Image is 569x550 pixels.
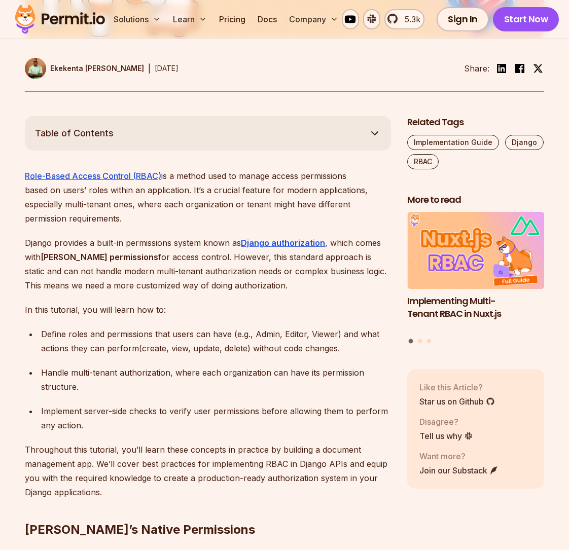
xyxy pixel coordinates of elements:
button: Go to slide 1 [409,339,413,344]
h2: Related Tags [407,116,544,129]
button: Solutions [110,9,165,29]
a: Role-Based Access Control (RBAC) [25,171,161,181]
a: Start Now [493,7,559,31]
a: Implementation Guide [407,135,499,150]
a: 5.3k [384,9,424,29]
a: RBAC [407,154,439,169]
p: Django provides a built-in permissions system known as , which comes with for access control. How... [25,236,391,292]
div: Posts [407,212,544,345]
button: Go to slide 2 [418,339,422,343]
span: Table of Contents [35,126,114,140]
a: Docs [254,9,281,29]
a: Star us on Github [419,395,495,408]
a: Django authorization [241,238,325,248]
p: is a method used to manage access permissions based on users’ roles within an application. It’s a... [25,169,391,226]
button: Go to slide 3 [427,339,431,343]
img: linkedin [495,62,508,75]
p: In this tutorial, you will learn how to: [25,303,391,317]
img: Ekekenta Clinton [25,58,46,79]
a: Join our Substack [419,464,499,476]
h2: More to read [407,194,544,206]
a: Pricing [215,9,250,29]
li: 1 of 3 [407,212,544,333]
p: Disagree? [419,416,473,428]
h3: Implementing Multi-Tenant RBAC in Nuxt.js [407,295,544,320]
button: Table of Contents [25,116,391,151]
p: Throughout this tutorial, you’ll learn these concepts in practice by building a document manageme... [25,443,391,499]
img: facebook [514,62,526,75]
a: Sign In [437,7,489,31]
div: Implement server-side checks to verify user permissions before allowing them to perform any action. [41,404,391,432]
time: [DATE] [155,64,179,72]
img: Implementing Multi-Tenant RBAC in Nuxt.js [407,212,544,289]
li: Share: [464,62,489,75]
span: 5.3k [399,13,420,25]
img: twitter [533,63,543,74]
a: Tell us why [419,430,473,442]
div: | [148,62,151,75]
button: Learn [169,9,211,29]
p: Want more? [419,450,499,462]
div: Handle multi-tenant authorization, where each organization can have its permission structure. [41,365,391,394]
a: Django [505,135,544,150]
strong: [PERSON_NAME] permissions [41,252,158,262]
a: Implementing Multi-Tenant RBAC in Nuxt.jsImplementing Multi-Tenant RBAC in Nuxt.js [407,212,544,333]
h2: [PERSON_NAME]’s Native Permissions [25,481,391,538]
p: Like this Article? [419,381,495,393]
div: Define roles and permissions that users can have (e.g., Admin, Editor, Viewer) and what actions t... [41,327,391,355]
a: Ekekenta [PERSON_NAME] [25,58,144,79]
p: Ekekenta [PERSON_NAME] [50,63,144,74]
img: Permit logo [10,2,110,36]
button: Company [285,9,342,29]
